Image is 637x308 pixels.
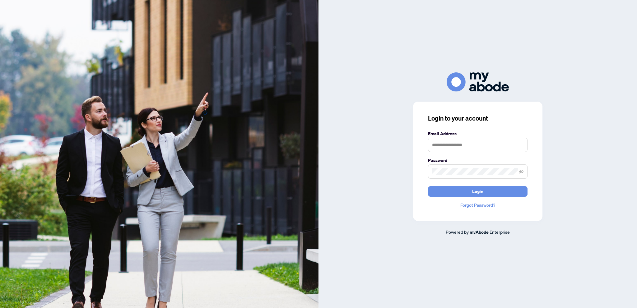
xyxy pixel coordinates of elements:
[470,229,489,236] a: myAbode
[428,130,528,137] label: Email Address
[472,186,483,196] span: Login
[519,169,523,174] span: eye-invisible
[428,157,528,164] label: Password
[490,229,510,235] span: Enterprise
[428,186,528,197] button: Login
[447,72,509,91] img: ma-logo
[428,202,528,209] a: Forgot Password?
[446,229,469,235] span: Powered by
[428,114,528,123] h3: Login to your account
